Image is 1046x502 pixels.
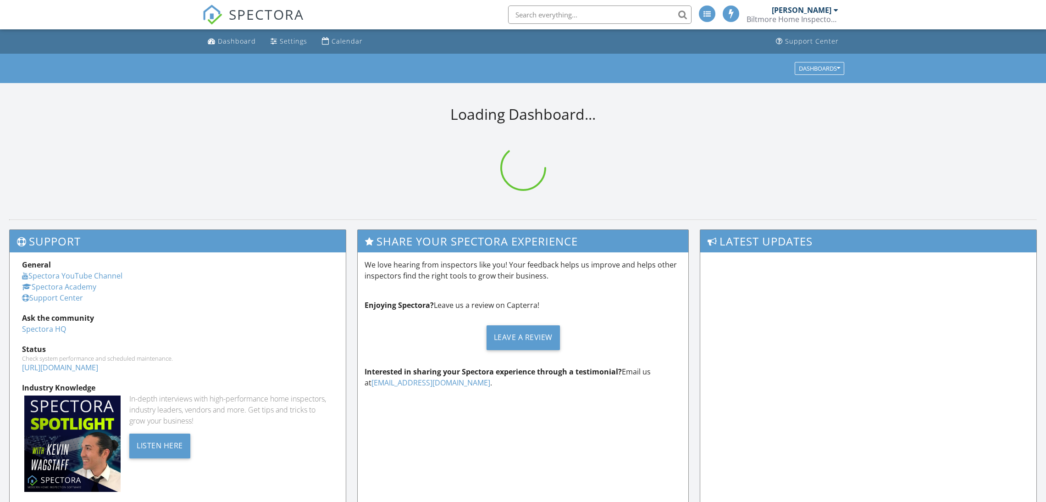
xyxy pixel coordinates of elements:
div: Leave a Review [487,325,560,350]
input: Search everything... [508,6,692,24]
a: Settings [267,33,311,50]
div: Status [22,344,333,355]
p: Email us at . [365,366,681,388]
a: Spectora HQ [22,324,66,334]
a: Spectora YouTube Channel [22,271,122,281]
div: Industry Knowledge [22,382,333,393]
span: SPECTORA [229,5,304,24]
a: SPECTORA [202,12,304,32]
h3: Share Your Spectora Experience [358,230,688,252]
div: [PERSON_NAME] [772,6,831,15]
p: Leave us a review on Capterra! [365,300,681,311]
div: Dashboard [218,37,256,45]
strong: General [22,260,51,270]
img: The Best Home Inspection Software - Spectora [202,5,222,25]
a: [URL][DOMAIN_NAME] [22,363,98,373]
div: Biltmore Home Inspectors, LLC [747,15,838,24]
h3: Support [10,230,346,252]
a: Dashboard [204,33,260,50]
div: Ask the community [22,312,333,324]
button: Dashboards [795,62,844,75]
div: Check system performance and scheduled maintenance. [22,355,333,362]
h3: Latest Updates [700,230,1036,252]
div: In-depth interviews with high-performance home inspectors, industry leaders, vendors and more. Ge... [129,393,333,426]
img: Spectoraspolightmain [24,396,121,492]
a: Listen Here [129,440,190,450]
div: Support Center [785,37,839,45]
div: Calendar [332,37,363,45]
a: [EMAIL_ADDRESS][DOMAIN_NAME] [371,378,490,388]
a: Support Center [772,33,842,50]
a: Calendar [318,33,366,50]
strong: Enjoying Spectora? [365,300,434,310]
div: Dashboards [799,65,840,72]
a: Support Center [22,293,83,303]
a: Leave a Review [365,318,681,357]
strong: Interested in sharing your Spectora experience through a testimonial? [365,367,622,377]
div: Listen Here [129,434,190,458]
a: Spectora Academy [22,282,96,292]
p: We love hearing from inspectors like you! Your feedback helps us improve and helps other inspecto... [365,259,681,281]
div: Settings [280,37,307,45]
